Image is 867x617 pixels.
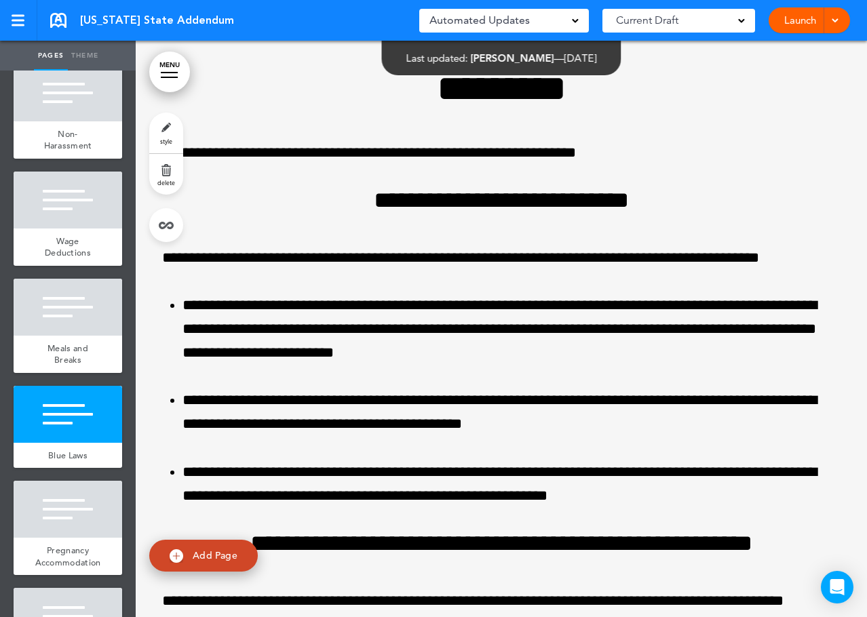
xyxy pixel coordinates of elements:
[406,52,468,64] span: Last updated:
[149,154,183,195] a: delete
[616,11,678,30] span: Current Draft
[564,52,597,64] span: [DATE]
[149,52,190,92] a: MENU
[45,235,91,259] span: Wage Deductions
[14,443,122,469] a: Blue Laws
[157,178,175,186] span: delete
[160,137,172,145] span: style
[149,113,183,153] a: style
[14,228,122,266] a: Wage Deductions
[80,13,234,28] span: [US_STATE] State Addendum
[170,549,183,563] img: add.svg
[193,549,237,561] span: Add Page
[44,128,92,152] span: Non-Harassment
[14,336,122,373] a: Meals and Breaks
[35,544,101,568] span: Pregnancy Accommodation
[14,121,122,159] a: Non-Harassment
[34,41,68,71] a: Pages
[47,342,88,366] span: Meals and Breaks
[471,52,554,64] span: [PERSON_NAME]
[14,538,122,575] a: Pregnancy Accommodation
[68,41,102,71] a: Theme
[821,571,853,603] div: Open Intercom Messenger
[429,11,530,30] span: Automated Updates
[48,450,88,461] span: Blue Laws
[149,540,258,572] a: Add Page
[779,7,822,33] a: Launch
[406,53,597,63] div: —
